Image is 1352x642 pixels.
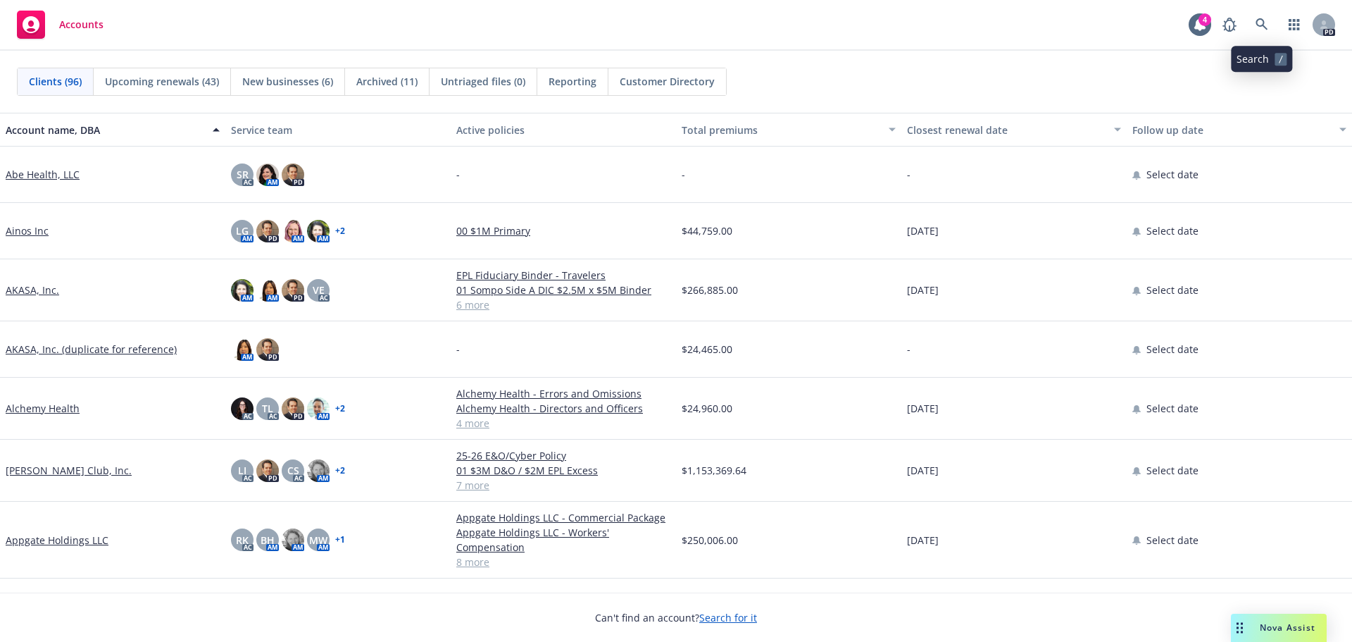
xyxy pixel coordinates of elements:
[6,223,49,238] a: Ainos Inc
[456,386,670,401] a: Alchemy Health - Errors and Omissions
[682,167,685,182] span: -
[256,220,279,242] img: photo
[456,463,670,478] a: 01 $3M D&O / $2M EPL Excess
[1146,463,1198,478] span: Select date
[307,220,330,242] img: photo
[456,167,460,182] span: -
[6,401,80,416] a: Alchemy Health
[282,220,304,242] img: photo
[335,536,345,544] a: + 1
[620,74,715,89] span: Customer Directory
[907,167,910,182] span: -
[1231,614,1327,642] button: Nova Assist
[287,463,299,478] span: CS
[29,74,82,89] span: Clients (96)
[262,401,273,416] span: TL
[6,463,132,478] a: [PERSON_NAME] Club, Inc.
[1146,167,1198,182] span: Select date
[907,533,939,548] span: [DATE]
[1248,11,1276,39] a: Search
[1198,13,1211,26] div: 4
[907,223,939,238] span: [DATE]
[335,227,345,235] a: + 2
[236,533,249,548] span: RK
[907,401,939,416] span: [DATE]
[231,338,254,361] img: photo
[307,459,330,482] img: photo
[456,478,670,493] a: 7 more
[682,223,732,238] span: $44,759.00
[6,533,108,548] a: Appgate Holdings LLC
[1132,123,1331,137] div: Follow up date
[238,463,246,478] span: LI
[231,397,254,420] img: photo
[699,611,757,624] a: Search for it
[242,74,333,89] span: New businesses (6)
[261,533,275,548] span: BH
[6,167,80,182] a: Abe Health, LLC
[441,74,525,89] span: Untriaged files (0)
[682,533,738,548] span: $250,006.00
[231,279,254,302] img: photo
[456,223,670,238] a: 00 $1M Primary
[1260,622,1315,634] span: Nova Assist
[907,283,939,297] span: [DATE]
[682,342,732,357] span: $24,465.00
[309,533,327,548] span: MW
[1146,223,1198,238] span: Select date
[6,342,177,357] a: AKASA, Inc. (duplicate for reference)
[549,74,596,89] span: Reporting
[225,113,451,147] button: Service team
[451,113,676,147] button: Active policies
[237,167,249,182] span: SR
[907,463,939,478] span: [DATE]
[1231,614,1248,642] div: Drag to move
[282,279,304,302] img: photo
[456,555,670,569] a: 8 more
[1215,11,1244,39] a: Report a Bug
[456,268,670,283] a: EPL Fiduciary Binder - Travelers
[11,5,109,44] a: Accounts
[256,338,279,361] img: photo
[282,529,304,551] img: photo
[105,74,219,89] span: Upcoming renewals (43)
[1146,283,1198,297] span: Select date
[1146,533,1198,548] span: Select date
[907,342,910,357] span: -
[335,405,345,413] a: + 2
[456,448,670,463] a: 25-26 E&O/Cyber Policy
[256,279,279,302] img: photo
[1146,401,1198,416] span: Select date
[313,283,325,297] span: VE
[901,113,1127,147] button: Closest renewal date
[282,397,304,420] img: photo
[1127,113,1352,147] button: Follow up date
[282,163,304,186] img: photo
[335,467,345,475] a: + 2
[595,610,757,625] span: Can't find an account?
[456,342,460,357] span: -
[356,74,418,89] span: Archived (11)
[682,283,738,297] span: $266,885.00
[307,397,330,420] img: photo
[59,19,104,30] span: Accounts
[456,510,670,525] a: Appgate Holdings LLC - Commercial Package
[907,123,1106,137] div: Closest renewal date
[236,223,249,238] span: LG
[6,592,86,607] a: Arise Health, Inc.
[682,123,880,137] div: Total premiums
[456,416,670,431] a: 4 more
[456,401,670,416] a: Alchemy Health - Directors and Officers
[256,459,279,482] img: photo
[456,297,670,312] a: 6 more
[456,283,670,297] a: 01 Sompo Side A DIC $2.5M x $5M Binder
[456,123,670,137] div: Active policies
[682,401,732,416] span: $24,960.00
[456,525,670,555] a: Appgate Holdings LLC - Workers' Compensation
[6,123,204,137] div: Account name, DBA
